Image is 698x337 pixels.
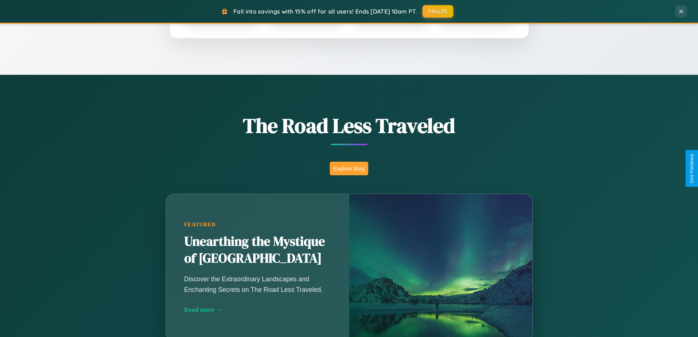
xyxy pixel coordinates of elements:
h1: The Road Less Traveled [129,111,569,140]
h2: Unearthing the Mystique of [GEOGRAPHIC_DATA] [184,233,331,267]
p: Discover the Extraordinary Landscapes and Enchanting Secrets on The Road Less Traveled. [184,274,331,294]
button: FALL15 [422,5,453,18]
div: Read more → [184,306,331,314]
span: Fall into savings with 15% off for all users! Ends [DATE] 10am PT. [233,8,417,15]
div: Give Feedback [689,154,694,183]
button: Explore Blog [330,162,368,175]
div: Featured [184,221,331,228]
